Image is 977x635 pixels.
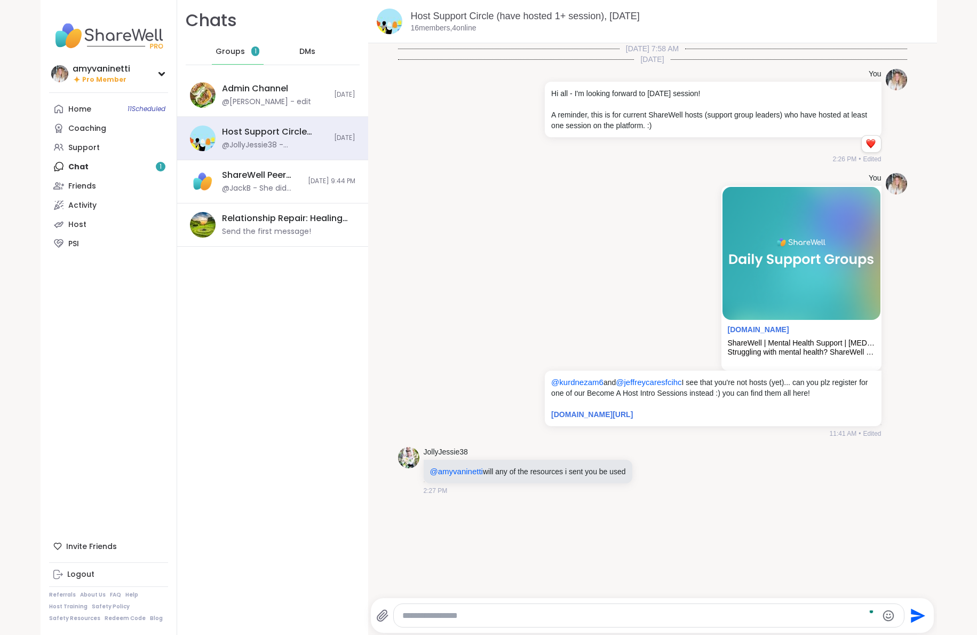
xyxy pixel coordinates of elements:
[865,140,876,148] button: Reactions: love
[222,126,328,138] div: Host Support Circle (have hosted 1+ session), [DATE]
[882,609,895,622] button: Emoji picker
[430,466,626,477] p: will any of the resources i sent you be used
[68,239,79,249] div: PSI
[411,11,640,21] a: Host Support Circle (have hosted 1+ session), [DATE]
[49,215,168,234] a: Host
[222,226,311,237] div: Send the first message!
[299,46,315,57] span: DMs
[150,615,163,622] a: Blog
[869,173,881,184] h4: You
[904,603,928,628] button: Send
[616,378,681,387] span: @jeffreycaresfcihc
[68,143,100,153] div: Support
[157,125,165,134] iframe: Spotlight
[833,154,857,164] span: 2:26 PM
[68,123,106,134] div: Coaching
[105,615,146,622] a: Redeem Code
[551,378,603,387] span: @kurdnezam6
[728,325,789,334] a: Attachment
[222,169,301,181] div: ShareWell Peer Council
[190,126,216,151] img: Host Support Circle (have hosted 1+ session), Oct 07
[49,99,168,119] a: Home11Scheduled
[222,83,288,95] div: Admin Channel
[68,219,86,230] div: Host
[863,154,881,164] span: Edited
[68,200,97,211] div: Activity
[830,429,857,438] span: 11:41 AM
[67,569,94,580] div: Logout
[222,140,328,151] div: @JollyJessie38 - @amyvaninetti will any of the resources i sent you be used
[49,615,100,622] a: Safety Resources
[49,603,88,610] a: Host Training
[255,47,257,56] span: 1
[728,339,875,348] div: ShareWell | Mental Health Support | [MEDICAL_DATA]
[869,69,881,80] h4: You
[49,537,168,556] div: Invite Friends
[51,65,68,82] img: amyvaninetti
[859,154,861,164] span: •
[190,212,216,238] img: Relationship Repair: Healing Resentment, Oct 09
[886,173,907,194] img: https://sharewell-space-live.sfo3.digitaloceanspaces.com/user-generated/301ae018-da57-4553-b36b-2...
[49,119,168,138] a: Coaching
[411,23,476,34] p: 16 members, 4 online
[216,46,245,57] span: Groups
[551,377,875,398] p: and I see that you're not hosts (yet)... can you plz register for one of our Become A Host Intro ...
[886,69,907,90] img: https://sharewell-space-live.sfo3.digitaloceanspaces.com/user-generated/301ae018-da57-4553-b36b-2...
[222,183,301,194] div: @JackB - She did great! 🤗
[551,109,875,131] p: A reminder, this is for current ShareWell hosts (support group leaders) who have hosted at least ...
[334,134,355,143] span: [DATE]
[334,90,355,99] span: [DATE]
[424,447,468,458] a: JollyJessie38
[49,176,168,195] a: Friends
[82,75,126,84] span: Pro Member
[722,187,880,320] img: ShareWell | Mental Health Support | Peer Support
[92,603,130,610] a: Safety Policy
[863,429,881,438] span: Edited
[49,565,168,584] a: Logout
[551,88,875,99] p: Hi all - I'm looking forward to [DATE] session!
[424,486,448,496] span: 2:27 PM
[110,591,121,599] a: FAQ
[186,9,237,33] h1: Chats
[125,591,138,599] a: Help
[323,47,332,56] iframe: Spotlight
[862,136,880,153] div: Reaction list
[430,467,483,476] span: @amyvaninetti
[634,54,670,65] span: [DATE]
[80,591,106,599] a: About Us
[728,348,875,357] div: Struggling with mental health? ShareWell provides online [MEDICAL_DATA], a proven mental health a...
[49,17,168,54] img: ShareWell Nav Logo
[859,429,861,438] span: •
[68,181,96,192] div: Friends
[308,177,355,186] span: [DATE] 9:44 PM
[49,234,168,253] a: PSI
[402,610,877,621] textarea: To enrich screen reader interactions, please activate Accessibility in Grammarly extension settings
[222,213,349,224] div: Relationship Repair: Healing Resentment, [DATE]
[49,138,168,157] a: Support
[49,591,76,599] a: Referrals
[398,447,419,468] img: https://sharewell-space-live.sfo3.digitaloceanspaces.com/user-generated/3602621c-eaa5-4082-863a-9...
[68,104,91,115] div: Home
[190,169,216,194] img: ShareWell Peer Council
[190,82,216,108] img: Admin Channel
[377,9,402,34] img: Host Support Circle (have hosted 1+ session), Oct 07
[73,63,130,75] div: amyvaninetti
[619,43,685,54] span: [DATE] 7:58 AM
[551,410,633,419] a: [DOMAIN_NAME][URL]
[49,195,168,215] a: Activity
[128,105,165,113] span: 11 Scheduled
[222,97,311,107] div: @[PERSON_NAME] - edit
